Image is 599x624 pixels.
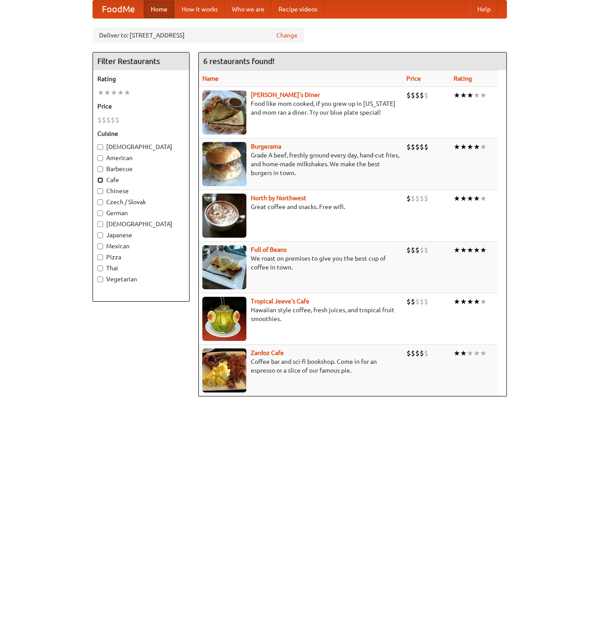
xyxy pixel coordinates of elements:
[97,102,185,111] h5: Price
[202,75,219,82] a: Name
[202,202,399,211] p: Great coffee and snacks. Free wifi.
[97,144,103,150] input: [DEMOGRAPHIC_DATA]
[473,297,480,306] li: ★
[454,75,472,82] a: Rating
[97,231,185,239] label: Japanese
[420,194,424,203] li: $
[406,194,411,203] li: $
[480,90,487,100] li: ★
[411,194,415,203] li: $
[97,243,103,249] input: Mexican
[467,348,473,358] li: ★
[415,297,420,306] li: $
[97,242,185,250] label: Mexican
[93,52,189,70] h4: Filter Restaurants
[276,31,298,40] a: Change
[411,142,415,152] li: $
[97,232,103,238] input: Japanese
[97,88,104,97] li: ★
[467,297,473,306] li: ★
[480,297,487,306] li: ★
[97,265,103,271] input: Thai
[460,194,467,203] li: ★
[97,199,103,205] input: Czech / Slovak
[97,275,185,284] label: Vegetarian
[202,151,399,177] p: Grade A beef, freshly ground every day, hand-cut fries, and home-made milkshakes. We make the bes...
[454,142,460,152] li: ★
[420,297,424,306] li: $
[97,221,103,227] input: [DEMOGRAPHIC_DATA]
[97,75,185,83] h5: Rating
[97,220,185,228] label: [DEMOGRAPHIC_DATA]
[202,194,246,238] img: north.jpg
[424,194,428,203] li: $
[473,194,480,203] li: ★
[115,115,119,125] li: $
[454,194,460,203] li: ★
[460,348,467,358] li: ★
[251,143,281,150] a: Burgerama
[406,297,411,306] li: $
[415,245,420,255] li: $
[251,91,320,98] a: [PERSON_NAME]'s Diner
[411,90,415,100] li: $
[420,142,424,152] li: $
[117,88,124,97] li: ★
[460,142,467,152] li: ★
[473,90,480,100] li: ★
[480,194,487,203] li: ★
[473,348,480,358] li: ★
[406,90,411,100] li: $
[411,297,415,306] li: $
[424,245,428,255] li: $
[202,348,246,392] img: zardoz.jpg
[97,277,103,282] input: Vegetarian
[424,297,428,306] li: $
[97,254,103,260] input: Pizza
[460,297,467,306] li: ★
[424,142,428,152] li: $
[97,142,185,151] label: [DEMOGRAPHIC_DATA]
[97,129,185,138] h5: Cuisine
[415,194,420,203] li: $
[202,245,246,289] img: beans.jpg
[251,298,309,305] b: Tropical Jeeve's Cafe
[97,115,102,125] li: $
[454,90,460,100] li: ★
[415,348,420,358] li: $
[97,176,185,184] label: Cafe
[175,0,225,18] a: How it works
[460,245,467,255] li: ★
[406,75,421,82] a: Price
[415,142,420,152] li: $
[272,0,324,18] a: Recipe videos
[251,194,306,202] a: North by Northwest
[203,57,275,65] ng-pluralize: 6 restaurants found!
[97,164,185,173] label: Barbecue
[406,142,411,152] li: $
[406,245,411,255] li: $
[97,153,185,162] label: American
[202,142,246,186] img: burgerama.jpg
[251,349,284,356] a: Zardoz Cafe
[97,166,103,172] input: Barbecue
[454,348,460,358] li: ★
[202,254,399,272] p: We roast on premises to give you the best cup of coffee in town.
[106,115,111,125] li: $
[420,245,424,255] li: $
[202,297,246,341] img: jeeves.jpg
[411,245,415,255] li: $
[454,297,460,306] li: ★
[111,88,117,97] li: ★
[420,90,424,100] li: $
[251,246,286,253] b: Full of Beans
[111,115,115,125] li: $
[97,155,103,161] input: American
[104,88,111,97] li: ★
[420,348,424,358] li: $
[424,348,428,358] li: $
[97,210,103,216] input: German
[467,194,473,203] li: ★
